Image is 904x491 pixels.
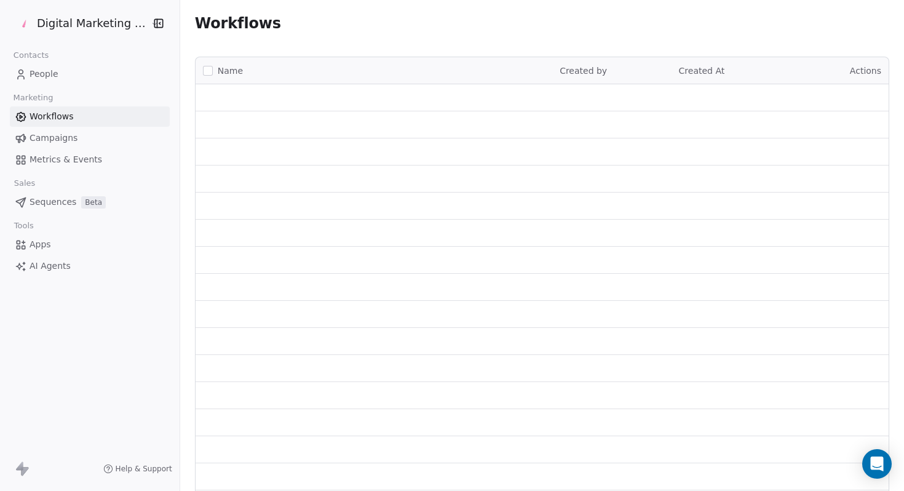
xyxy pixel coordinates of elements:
span: AI Agents [30,260,71,273]
span: Workflows [195,15,281,32]
a: Metrics & Events [10,150,170,170]
span: Created At [679,66,725,76]
span: Actions [850,66,881,76]
span: Campaigns [30,132,77,145]
span: People [30,68,58,81]
div: Open Intercom Messenger [862,449,892,479]
a: Help & Support [103,464,172,474]
a: Workflows [10,106,170,127]
button: Digital Marketing Unicorn [15,13,142,34]
span: Metrics & Events [30,153,102,166]
span: Marketing [8,89,58,107]
span: Contacts [8,46,54,65]
span: Beta [81,196,106,209]
span: Tools [9,217,39,235]
a: Apps [10,234,170,255]
img: Favicon%20(1).png [17,16,32,31]
span: Name [218,65,243,78]
span: Help & Support [116,464,172,474]
a: Campaigns [10,128,170,148]
a: SequencesBeta [10,192,170,212]
a: AI Agents [10,256,170,276]
span: Digital Marketing Unicorn [37,15,148,31]
span: Sequences [30,196,76,209]
span: Workflows [30,110,74,123]
span: Created by [560,66,607,76]
a: People [10,64,170,84]
span: Sales [9,174,41,193]
span: Apps [30,238,51,251]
